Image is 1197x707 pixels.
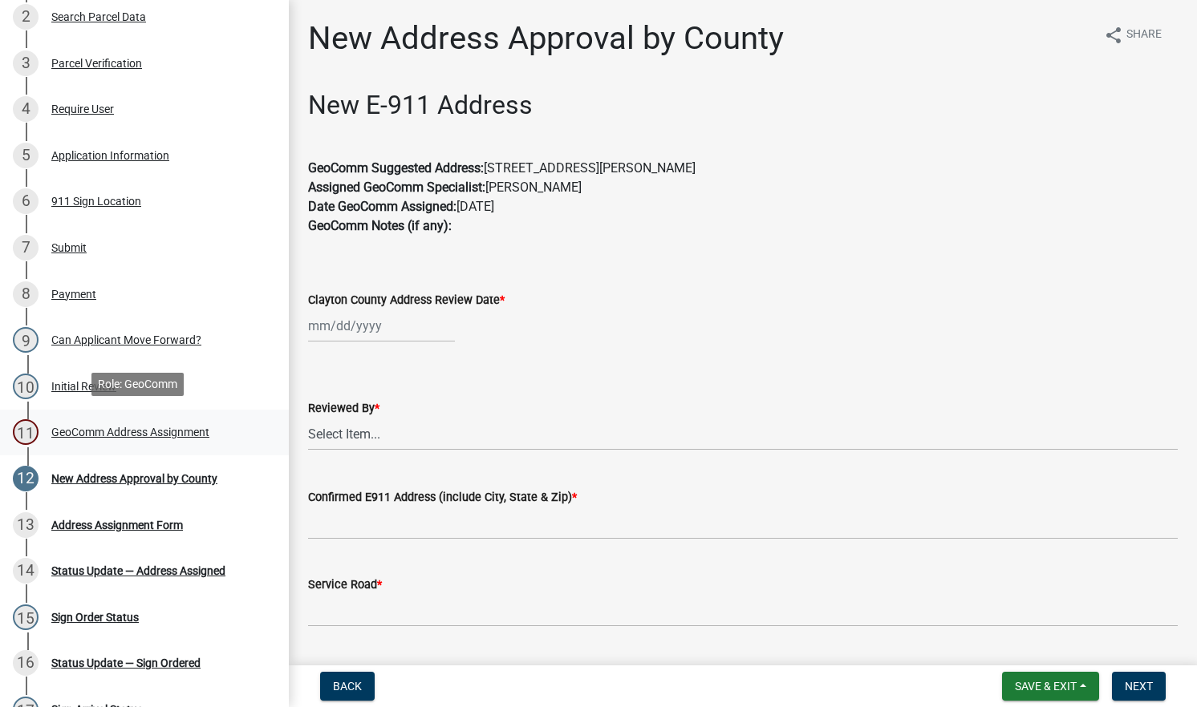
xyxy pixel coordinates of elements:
[1112,672,1166,701] button: Next
[333,680,362,693] span: Back
[308,160,484,176] strong: GeoComm Suggested Address:
[51,426,209,438] div: GeoComm Address Assignment
[308,309,455,342] input: mm/dd/yyyy
[308,159,1178,255] p: [STREET_ADDRESS][PERSON_NAME] [PERSON_NAME] [DATE]
[51,103,114,115] div: Require User
[51,381,116,392] div: Initial Review
[51,334,201,345] div: Can Applicant Move Forward?
[51,519,183,531] div: Address Assignment Form
[13,466,39,491] div: 12
[13,604,39,630] div: 15
[308,218,452,233] strong: GeoComm Notes (if any):
[51,150,169,161] div: Application Information
[13,650,39,676] div: 16
[308,19,784,58] h1: New Address Approval by County
[13,419,39,445] div: 11
[1104,26,1123,45] i: share
[308,180,485,195] strong: Assigned GeoComm Specialist:
[308,295,505,306] label: Clayton County Address Review Date
[1015,680,1077,693] span: Save & Exit
[308,199,456,214] strong: Date GeoComm Assigned:
[13,327,39,353] div: 9
[13,558,39,584] div: 14
[51,289,96,300] div: Payment
[1002,672,1099,701] button: Save & Exit
[13,188,39,214] div: 6
[51,58,142,69] div: Parcel Verification
[13,235,39,261] div: 7
[13,50,39,76] div: 3
[1125,680,1153,693] span: Next
[51,565,225,576] div: Status Update — Address Assigned
[51,473,217,484] div: New Address Approval by County
[13,512,39,538] div: 13
[13,4,39,30] div: 2
[51,612,139,623] div: Sign Order Status
[308,580,382,591] label: Service Road
[1091,19,1175,50] button: shareShare
[320,672,375,701] button: Back
[91,373,184,396] div: Role: GeoComm
[13,96,39,122] div: 4
[1126,26,1162,45] span: Share
[13,281,39,307] div: 8
[308,90,1178,120] h2: New E-911 Address
[51,242,87,253] div: Submit
[51,196,141,207] div: 911 Sign Location
[51,11,146,22] div: Search Parcel Data
[308,492,577,503] label: Confirmed E911 Address (include City, State & Zip)
[308,403,379,414] label: Reviewed By
[51,657,201,669] div: Status Update — Sign Ordered
[13,143,39,168] div: 5
[13,374,39,399] div: 10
